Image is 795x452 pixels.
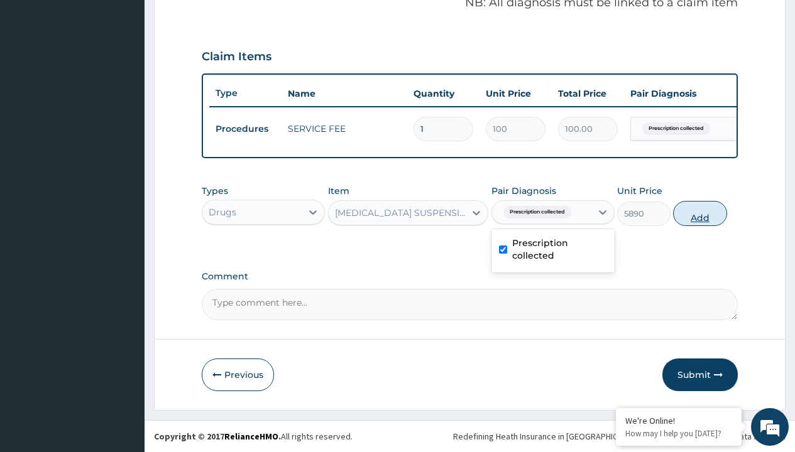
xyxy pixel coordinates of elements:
[480,81,552,106] th: Unit Price
[407,81,480,106] th: Quantity
[503,206,571,218] span: Prescription collected
[642,122,710,135] span: Prescription collected
[328,185,349,197] label: Item
[206,6,236,36] div: Minimize live chat window
[209,82,282,105] th: Type
[512,237,607,262] label: Prescription collected
[224,431,278,442] a: RelianceHMO
[335,207,467,219] div: [MEDICAL_DATA] SUSPENSION BRANDED
[73,142,173,269] span: We're online!
[145,420,795,452] footer: All rights reserved.
[154,431,281,442] strong: Copyright © 2017 .
[624,81,762,106] th: Pair Diagnosis
[453,430,786,443] div: Redefining Heath Insurance in [GEOGRAPHIC_DATA] using Telemedicine and Data Science!
[625,428,732,439] p: How may I help you today?
[625,415,732,426] div: We're Online!
[202,50,271,64] h3: Claim Items
[617,185,662,197] label: Unit Price
[65,70,211,87] div: Chat with us now
[202,186,228,196] label: Types
[202,358,274,391] button: Previous
[202,271,738,282] label: Comment
[6,311,239,355] textarea: Type your message and hit 'Enter'
[662,358,738,391] button: Submit
[23,63,51,94] img: d_794563401_company_1708531726252_794563401
[209,206,236,218] div: Drugs
[491,185,556,197] label: Pair Diagnosis
[673,201,726,226] button: Add
[282,116,407,141] td: SERVICE FEE
[552,81,624,106] th: Total Price
[282,81,407,106] th: Name
[209,117,282,141] td: Procedures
